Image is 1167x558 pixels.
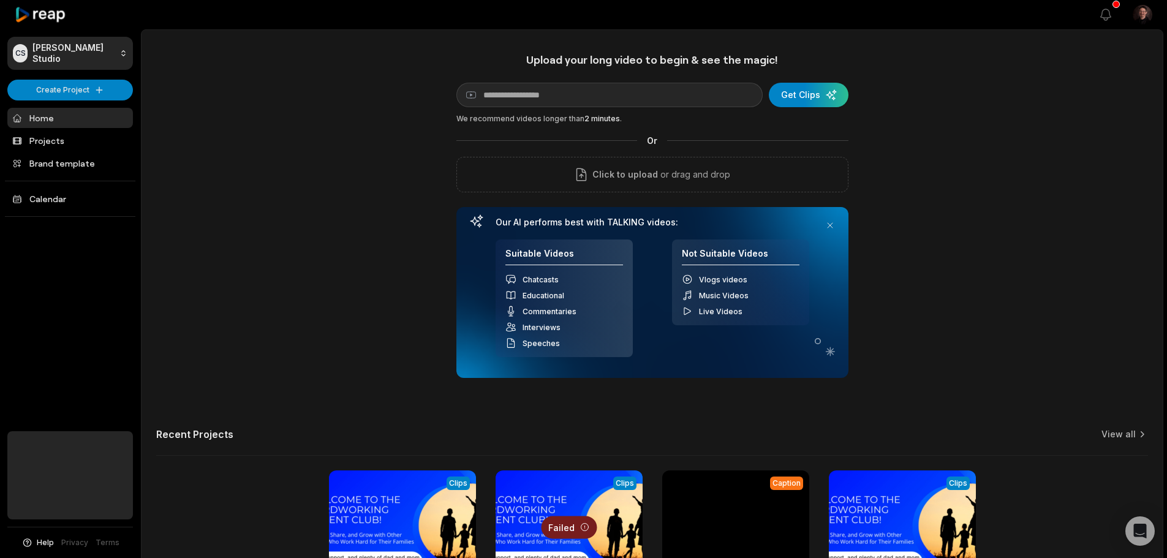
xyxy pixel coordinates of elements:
[135,72,206,80] div: Keywords by Traffic
[7,80,133,100] button: Create Project
[456,53,848,67] h1: Upload your long video to begin & see the magic!
[7,108,133,128] a: Home
[523,275,559,284] span: Chatcasts
[47,72,110,80] div: Domain Overview
[32,32,135,42] div: Domain: [DOMAIN_NAME]
[7,153,133,173] a: Brand template
[7,189,133,209] a: Calendar
[769,83,848,107] button: Get Clips
[699,291,749,300] span: Music Videos
[456,113,848,124] div: We recommend videos longer than .
[523,339,560,348] span: Speeches
[37,537,54,548] span: Help
[1101,428,1136,440] a: View all
[523,291,564,300] span: Educational
[156,428,233,440] h2: Recent Projects
[523,307,576,316] span: Commentaries
[32,42,115,64] p: [PERSON_NAME] Studio
[505,248,623,266] h4: Suitable Videos
[682,248,799,266] h4: Not Suitable Videos
[699,307,742,316] span: Live Videos
[122,71,132,81] img: tab_keywords_by_traffic_grey.svg
[1125,516,1155,546] div: Open Intercom Messenger
[637,134,667,147] span: Or
[20,20,29,29] img: logo_orange.svg
[496,217,809,228] h3: Our AI performs best with TALKING videos:
[33,71,43,81] img: tab_domain_overview_orange.svg
[21,537,54,548] button: Help
[523,323,561,332] span: Interviews
[658,167,730,182] p: or drag and drop
[20,32,29,42] img: website_grey.svg
[7,130,133,151] a: Projects
[584,114,620,123] span: 2 minutes
[96,537,119,548] a: Terms
[592,167,658,182] span: Click to upload
[699,275,747,284] span: Vlogs videos
[34,20,60,29] div: v 4.0.25
[61,537,88,548] a: Privacy
[13,44,28,62] div: CS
